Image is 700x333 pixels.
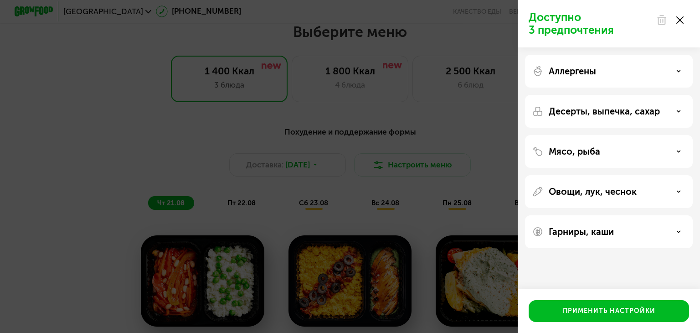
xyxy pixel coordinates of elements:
p: Аллергены [549,66,596,77]
button: Применить настройки [529,300,689,322]
p: Десерты, выпечка, сахар [549,106,660,117]
p: Мясо, рыба [549,146,600,157]
p: Гарниры, каши [549,226,614,237]
div: Применить настройки [563,307,655,316]
p: Доступно 3 предпочтения [529,11,651,36]
p: Овощи, лук, чеснок [549,186,637,197]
